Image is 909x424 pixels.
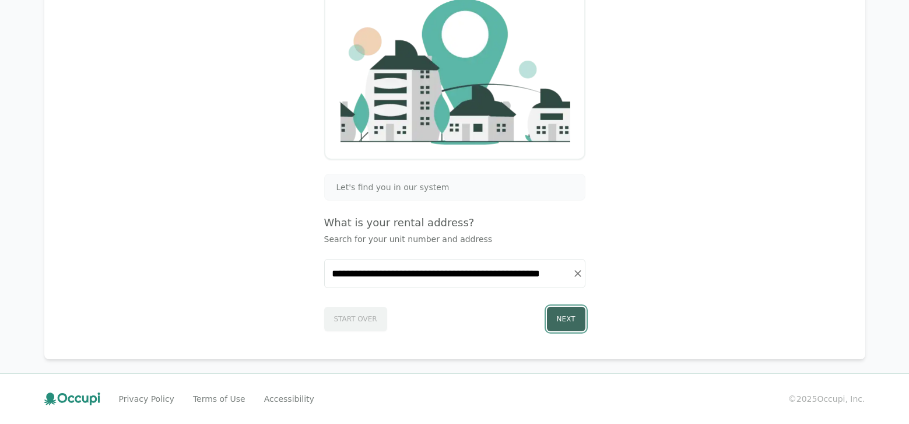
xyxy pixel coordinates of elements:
[547,307,585,331] button: Next
[324,215,585,231] h4: What is your rental address?
[193,393,245,405] a: Terms of Use
[119,393,174,405] a: Privacy Policy
[324,233,585,245] p: Search for your unit number and address
[570,265,586,282] button: Clear
[788,393,865,405] small: © 2025 Occupi, Inc.
[264,393,314,405] a: Accessibility
[336,181,450,193] span: Let's find you in our system
[325,260,585,288] input: Start typing...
